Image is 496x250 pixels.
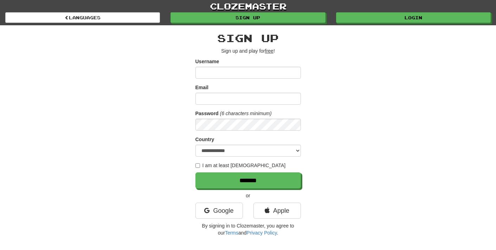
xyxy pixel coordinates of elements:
a: Login [336,12,491,23]
a: Google [195,203,243,219]
input: I am at least [DEMOGRAPHIC_DATA] [195,163,200,168]
a: Apple [253,203,301,219]
a: Privacy Policy [246,230,277,236]
label: Email [195,84,208,91]
a: Terms [225,230,238,236]
em: (6 characters minimum) [220,111,272,116]
label: I am at least [DEMOGRAPHIC_DATA] [195,162,286,169]
p: or [195,192,301,199]
p: By signing in to Clozemaster, you agree to our and . [195,222,301,236]
h2: Sign up [195,32,301,44]
a: Sign up [170,12,325,23]
p: Sign up and play for ! [195,47,301,54]
label: Username [195,58,219,65]
u: free [265,48,273,54]
label: Password [195,110,219,117]
a: Languages [5,12,160,23]
label: Country [195,136,214,143]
